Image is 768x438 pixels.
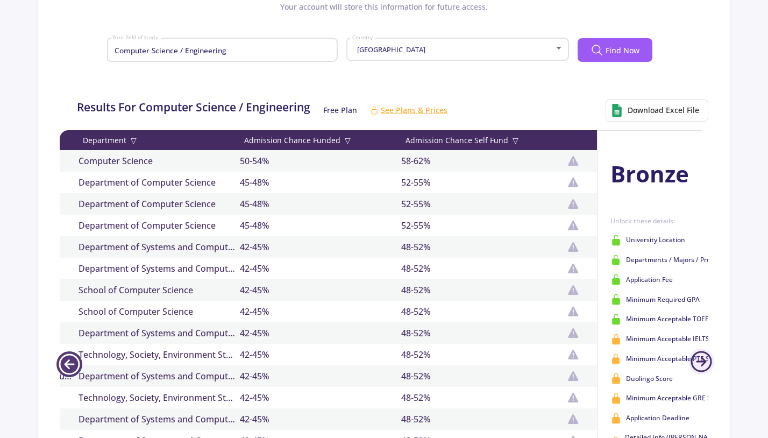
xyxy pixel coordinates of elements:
[401,284,563,296] div: 48-52%
[513,135,518,146] span: ▽
[628,104,699,116] span: Download Excel File
[401,262,563,275] div: 48-52%
[354,45,425,54] span: [GEOGRAPHIC_DATA]
[79,197,240,210] div: Department of Computer Science
[79,413,240,426] div: Department of Systems and Computer Engineering
[240,370,401,383] div: 42-45%
[240,262,401,275] div: 42-45%
[626,334,728,344] span: Minimum Acceptable IELTS Score
[79,262,240,275] div: Department of Systems and Computer Engineering
[626,255,730,265] span: Departments / Majors / Programs
[79,135,240,146] div: Department
[401,135,563,146] div: Admission Chance Self Fund
[240,197,401,210] div: 45-48%
[401,154,563,167] div: 58-62%
[401,197,563,210] div: 52-55%
[626,314,730,324] span: Minimum Acceptable TOEFL Score
[626,393,724,403] span: Minimum Acceptable GRE Score
[578,38,652,62] button: Find Now
[240,241,401,253] div: 42-45%
[381,104,447,116] span: See Plans & Prices
[401,176,563,189] div: 52-55%
[77,99,310,122] span: Results For Computer Science / Engineering
[401,370,563,383] div: 48-52%
[401,327,563,340] div: 48-52%
[240,327,401,340] div: 42-45%
[626,275,673,285] span: Application Fee
[240,413,401,426] div: 42-45%
[79,176,240,189] div: Department of Computer Science
[606,45,639,56] span: Find Now
[626,413,689,423] span: Application Deadline
[401,348,563,361] div: 48-52%
[240,176,401,189] div: 45-48%
[626,374,673,384] span: Duolingo Score
[240,154,401,167] div: 50-54%
[79,154,240,167] div: Computer Science
[131,135,137,146] span: ▽
[240,135,401,146] div: Admission Chance Funded
[345,135,351,146] span: ▽
[79,284,240,296] div: School of Computer Science
[79,219,240,232] div: Department of Computer Science
[626,354,723,364] span: Minimum Acceptable PTE Score
[79,241,240,253] div: Department of Systems and Computer Engineering
[79,327,240,340] div: Department of Systems and Computer Engineering
[240,391,401,404] div: 42-45%
[626,295,700,305] span: Minimum Required GPA
[610,157,689,190] span: Bronze
[240,348,401,361] div: 42-45%
[401,391,563,404] div: 48-52%
[401,305,563,318] div: 48-52%
[79,391,240,404] div: Technology, Society, Environment Studies
[240,305,401,318] div: 42-45%
[401,219,563,232] div: 52-55%
[626,235,685,245] span: University Location
[401,241,563,253] div: 48-52%
[240,219,401,232] div: 45-48%
[51,1,716,21] div: Your account will store this information for future access.
[79,348,240,361] div: Technology, Society, Environment Studies
[401,413,563,426] div: 48-52%
[79,370,240,383] div: Department of Systems and Computer Engineering
[323,104,357,116] span: Free Plan
[240,284,401,296] div: 42-45%
[79,305,240,318] div: School of Computer Science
